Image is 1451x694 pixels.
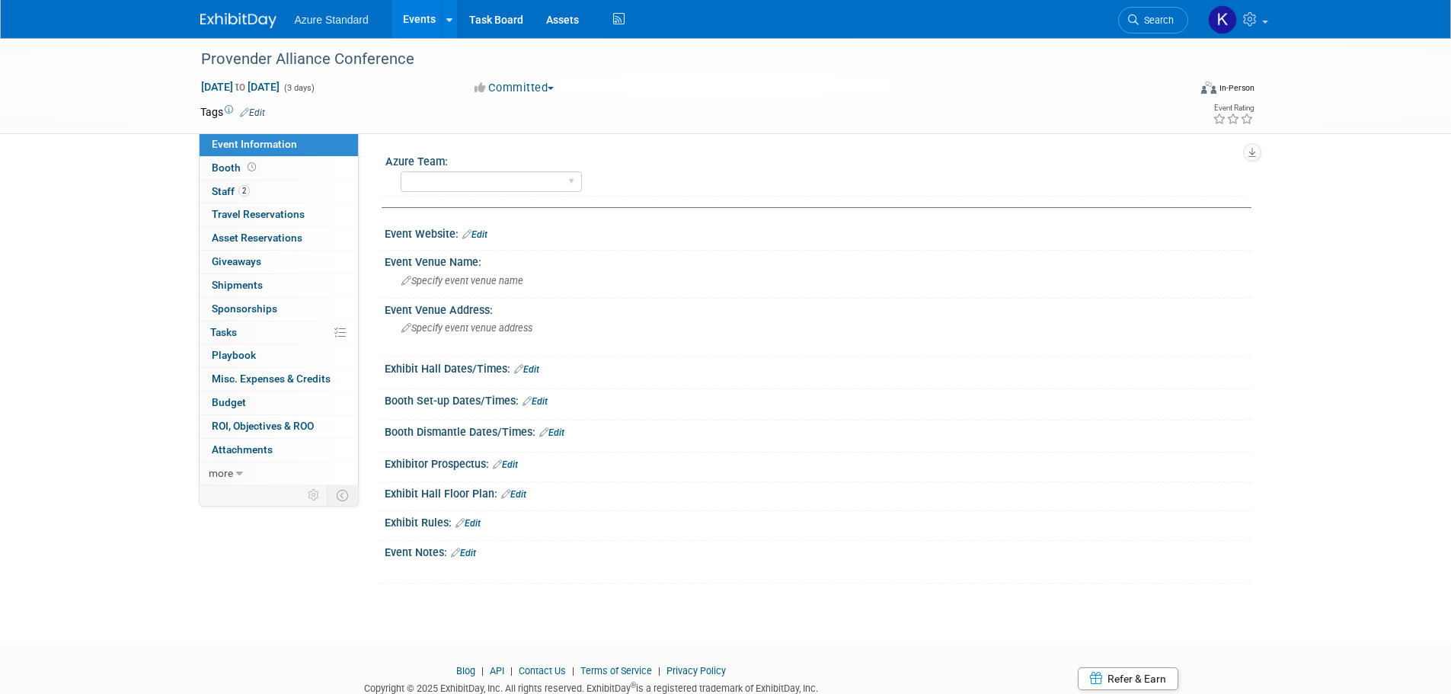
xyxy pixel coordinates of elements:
[200,80,280,94] span: [DATE] [DATE]
[456,665,475,676] a: Blog
[200,13,276,28] img: ExhibitDay
[212,420,314,432] span: ROI, Objectives & ROO
[283,83,315,93] span: (3 days)
[1208,5,1237,34] img: Karlee Henderson
[523,396,548,407] a: Edit
[519,665,566,676] a: Contact Us
[385,357,1251,377] div: Exhibit Hall Dates/Times:
[200,321,358,344] a: Tasks
[212,302,277,315] span: Sponsorships
[238,185,250,197] span: 2
[200,133,358,156] a: Event Information
[200,251,358,273] a: Giveaways
[200,344,358,367] a: Playbook
[666,665,726,676] a: Privacy Policy
[385,421,1251,440] div: Booth Dismantle Dates/Times:
[196,46,1165,73] div: Provender Alliance Conference
[568,665,578,676] span: |
[1219,82,1254,94] div: In-Person
[209,467,233,479] span: more
[385,251,1251,270] div: Event Venue Name:
[1098,79,1255,102] div: Event Format
[212,279,263,291] span: Shipments
[1078,667,1178,690] a: Refer & Earn
[385,482,1251,502] div: Exhibit Hall Floor Plan:
[200,274,358,297] a: Shipments
[631,681,636,689] sup: ®
[233,81,248,93] span: to
[200,203,358,226] a: Travel Reservations
[514,364,539,375] a: Edit
[240,107,265,118] a: Edit
[212,443,273,456] span: Attachments
[1118,7,1188,34] a: Search
[385,389,1251,409] div: Booth Set-up Dates/Times:
[212,232,302,244] span: Asset Reservations
[200,368,358,391] a: Misc. Expenses & Credits
[212,255,261,267] span: Giveaways
[212,349,256,361] span: Playbook
[580,665,652,676] a: Terms of Service
[212,138,297,150] span: Event Information
[462,229,487,240] a: Edit
[295,14,369,26] span: Azure Standard
[212,396,246,408] span: Budget
[654,665,664,676] span: |
[451,548,476,558] a: Edit
[539,427,564,438] a: Edit
[501,489,526,500] a: Edit
[244,162,259,173] span: Booth not reserved yet
[200,227,358,250] a: Asset Reservations
[455,518,481,529] a: Edit
[401,275,523,286] span: Specify event venue name
[385,150,1245,169] div: Azure Team:
[478,665,487,676] span: |
[200,439,358,462] a: Attachments
[490,665,504,676] a: API
[200,298,358,321] a: Sponsorships
[385,222,1251,242] div: Event Website:
[200,104,265,120] td: Tags
[210,326,237,338] span: Tasks
[1213,104,1254,112] div: Event Rating
[469,80,560,96] button: Committed
[401,322,532,334] span: Specify event venue address
[385,541,1251,561] div: Event Notes:
[212,208,305,220] span: Travel Reservations
[385,511,1251,531] div: Exhibit Rules:
[200,181,358,203] a: Staff2
[1139,14,1174,26] span: Search
[200,415,358,438] a: ROI, Objectives & ROO
[200,157,358,180] a: Booth
[1201,82,1216,94] img: Format-Inperson.png
[507,665,516,676] span: |
[327,485,358,505] td: Toggle Event Tabs
[200,392,358,414] a: Budget
[200,462,358,485] a: more
[493,459,518,470] a: Edit
[301,485,328,505] td: Personalize Event Tab Strip
[385,299,1251,318] div: Event Venue Address:
[212,162,259,174] span: Booth
[212,185,250,197] span: Staff
[385,453,1251,472] div: Exhibitor Prospectus:
[212,373,331,385] span: Misc. Expenses & Credits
